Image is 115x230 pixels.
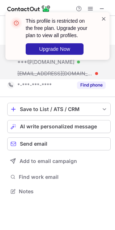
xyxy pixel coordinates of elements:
[7,137,111,150] button: Send email
[26,17,92,39] header: This profile is restricted on the free plan. Upgrade your plan to view all profiles.
[19,188,108,195] span: Notes
[7,155,111,168] button: Add to email campaign
[10,17,22,29] img: error
[19,174,108,180] span: Find work email
[77,81,106,89] button: Reveal Button
[26,43,84,55] button: Upgrade Now
[7,4,51,13] img: ContactOut v5.3.10
[7,172,111,182] button: Find work email
[39,46,70,52] span: Upgrade Now
[7,103,111,116] button: save-profile-one-click
[20,106,98,112] div: Save to List / ATS / CRM
[20,141,47,147] span: Send email
[7,120,111,133] button: AI write personalized message
[20,124,97,129] span: AI write personalized message
[17,70,93,77] span: [EMAIL_ADDRESS][DOMAIN_NAME]
[20,158,77,164] span: Add to email campaign
[7,186,111,196] button: Notes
